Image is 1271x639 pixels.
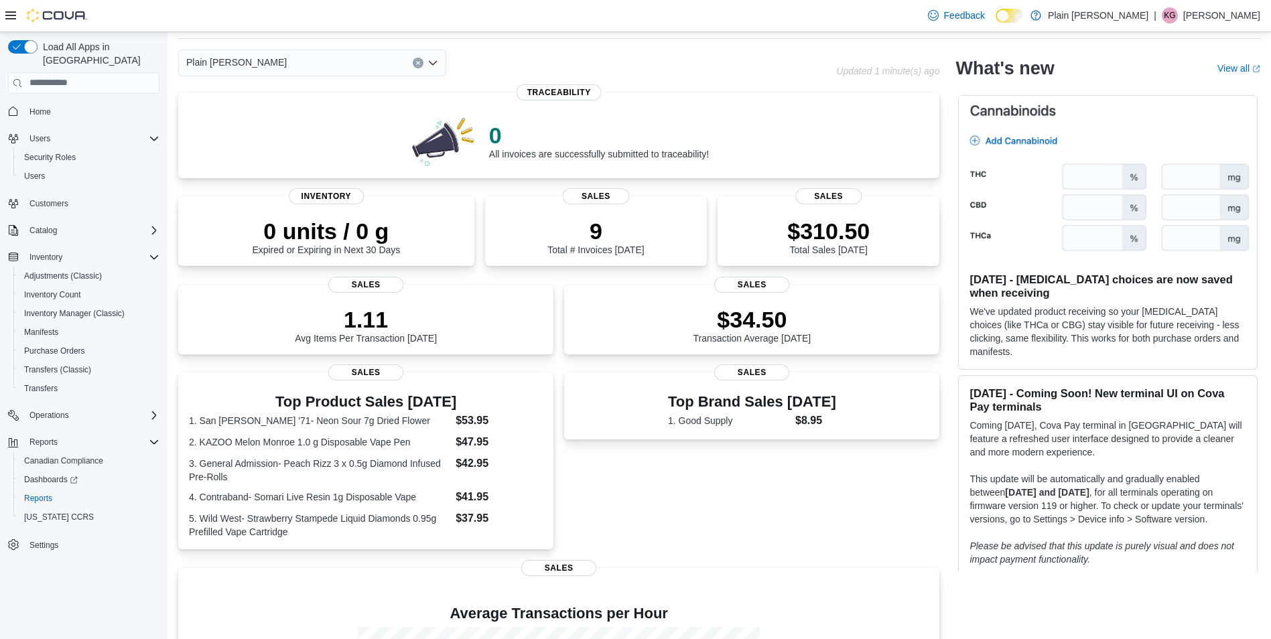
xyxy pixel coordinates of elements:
[693,306,811,333] p: $34.50
[24,536,159,553] span: Settings
[29,133,50,144] span: Users
[969,273,1246,299] h3: [DATE] - [MEDICAL_DATA] choices are now saved when receiving
[29,252,62,263] span: Inventory
[19,343,90,359] a: Purchase Orders
[13,451,165,470] button: Canadian Compliance
[668,414,790,427] dt: 1. Good Supply
[24,222,62,238] button: Catalog
[289,188,364,204] span: Inventory
[13,285,165,304] button: Inventory Count
[19,472,83,488] a: Dashboards
[24,455,103,466] span: Canadian Compliance
[29,437,58,447] span: Reports
[19,149,159,165] span: Security Roles
[969,305,1246,358] p: We've updated product receiving so your [MEDICAL_DATA] choices (like THCa or CBG) stay visible fo...
[189,414,450,427] dt: 1. San [PERSON_NAME] '71- Neon Sour 7g Dried Flower
[24,289,81,300] span: Inventory Count
[1048,7,1148,23] p: Plain [PERSON_NAME]
[19,380,63,397] a: Transfers
[24,249,68,265] button: Inventory
[923,2,990,29] a: Feedback
[668,394,836,410] h3: Top Brand Sales [DATE]
[547,218,644,244] p: 9
[456,455,543,472] dd: $42.95
[19,453,159,469] span: Canadian Compliance
[19,268,107,284] a: Adjustments (Classic)
[24,308,125,319] span: Inventory Manager (Classic)
[13,304,165,323] button: Inventory Manager (Classic)
[252,218,400,255] div: Expired or Expiring in Next 30 Days
[24,171,45,182] span: Users
[186,54,287,70] span: Plain [PERSON_NAME]
[189,435,450,449] dt: 2. KAZOO Melon Monroe 1.0 g Disposable Vape Pen
[24,364,91,375] span: Transfers (Classic)
[3,102,165,121] button: Home
[517,84,602,100] span: Traceability
[795,413,836,429] dd: $8.95
[3,535,165,554] button: Settings
[38,40,159,67] span: Load All Apps in [GEOGRAPHIC_DATA]
[13,167,165,186] button: Users
[19,287,86,303] a: Inventory Count
[29,106,51,117] span: Home
[24,271,102,281] span: Adjustments (Classic)
[19,380,159,397] span: Transfers
[19,168,159,184] span: Users
[13,323,165,342] button: Manifests
[24,434,159,450] span: Reports
[1005,487,1089,498] strong: [DATE] and [DATE]
[3,221,165,240] button: Catalog
[563,188,629,204] span: Sales
[693,306,811,344] div: Transaction Average [DATE]
[24,346,85,356] span: Purchase Orders
[996,9,1024,23] input: Dark Mode
[3,129,165,148] button: Users
[714,364,789,380] span: Sales
[787,218,870,255] div: Total Sales [DATE]
[1154,7,1156,23] p: |
[13,379,165,398] button: Transfers
[787,218,870,244] p: $310.50
[19,305,130,322] a: Inventory Manager (Classic)
[189,606,929,622] h4: Average Transactions per Hour
[944,9,985,22] span: Feedback
[456,413,543,429] dd: $53.95
[1183,7,1260,23] p: [PERSON_NAME]
[13,267,165,285] button: Adjustments (Classic)
[295,306,437,344] div: Avg Items Per Transaction [DATE]
[969,386,1246,413] h3: [DATE] - Coming Soon! New terminal UI on Cova Pay terminals
[521,560,596,576] span: Sales
[19,509,159,525] span: Washington CCRS
[29,225,57,236] span: Catalog
[409,114,478,167] img: 0
[489,122,709,149] p: 0
[24,407,159,423] span: Operations
[1217,63,1260,74] a: View allExternal link
[24,249,159,265] span: Inventory
[413,58,423,68] button: Clear input
[29,410,69,421] span: Operations
[13,342,165,360] button: Purchase Orders
[19,490,58,506] a: Reports
[24,104,56,120] a: Home
[714,277,789,293] span: Sales
[19,324,64,340] a: Manifests
[13,148,165,167] button: Security Roles
[29,540,58,551] span: Settings
[427,58,438,68] button: Open list of options
[456,510,543,526] dd: $37.95
[3,406,165,425] button: Operations
[13,508,165,526] button: [US_STATE] CCRS
[27,9,87,22] img: Cova
[19,168,50,184] a: Users
[3,194,165,213] button: Customers
[24,131,159,147] span: Users
[13,470,165,489] a: Dashboards
[19,453,109,469] a: Canadian Compliance
[189,394,543,410] h3: Top Product Sales [DATE]
[328,364,403,380] span: Sales
[13,360,165,379] button: Transfers (Classic)
[547,218,644,255] div: Total # Invoices [DATE]
[328,277,403,293] span: Sales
